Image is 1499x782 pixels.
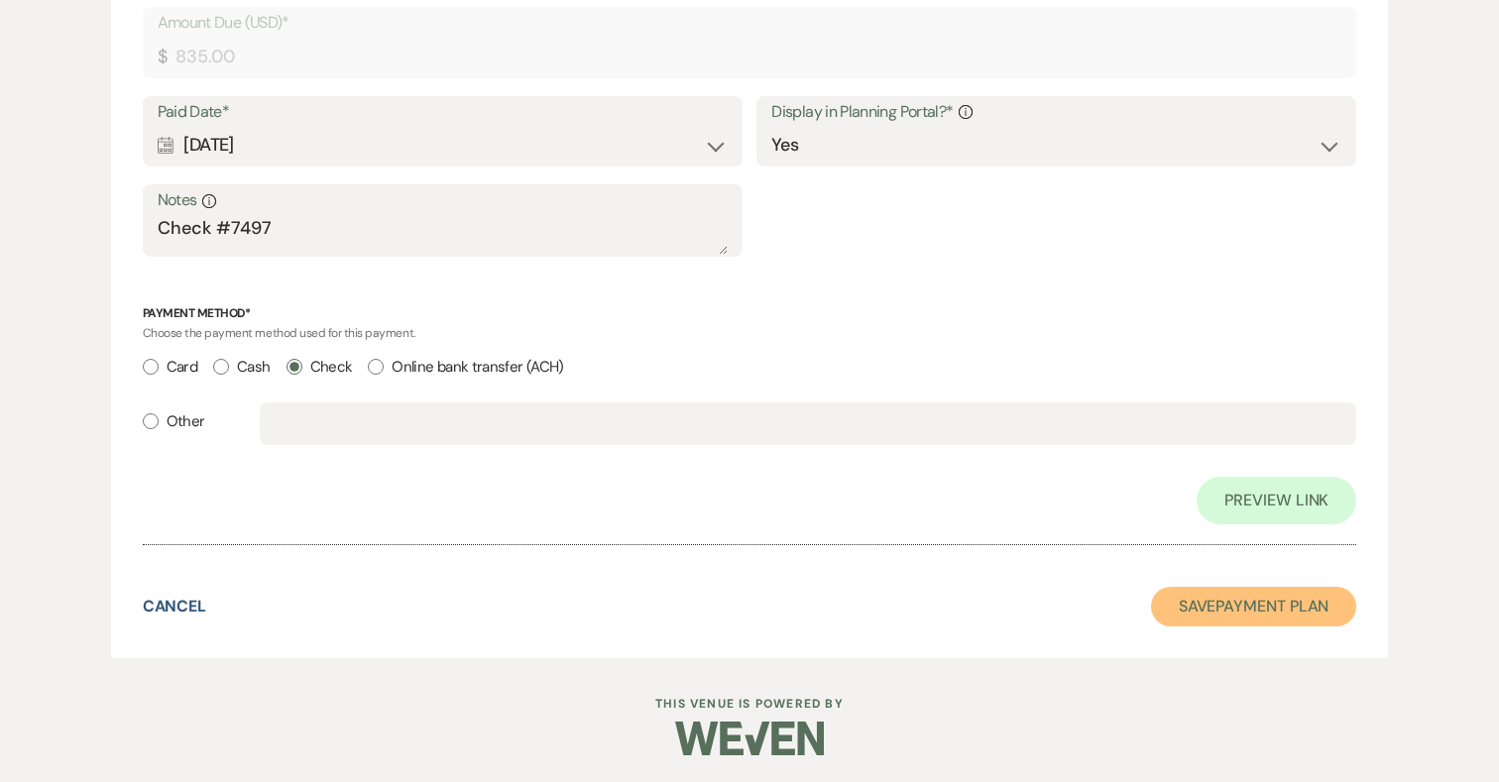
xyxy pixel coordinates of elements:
[1197,477,1356,524] a: Preview Link
[143,408,205,435] label: Other
[368,359,384,375] input: Online bank transfer (ACH)
[1151,587,1357,626] button: SavePayment Plan
[287,354,353,381] label: Check
[143,359,159,375] input: Card
[771,98,1341,127] label: Display in Planning Portal?*
[158,186,728,215] label: Notes
[158,215,728,255] textarea: Check #7497
[158,126,728,165] div: [DATE]
[143,304,1357,323] p: Payment Method*
[213,354,270,381] label: Cash
[143,599,207,614] button: Cancel
[143,325,415,341] span: Choose the payment method used for this payment.
[287,359,302,375] input: Check
[143,354,197,381] label: Card
[368,354,563,381] label: Online bank transfer (ACH)
[213,359,229,375] input: Cash
[158,44,167,70] div: $
[158,9,1342,38] label: Amount Due (USD)*
[158,98,728,127] label: Paid Date*
[675,704,824,773] img: Weven Logo
[143,413,159,429] input: Other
